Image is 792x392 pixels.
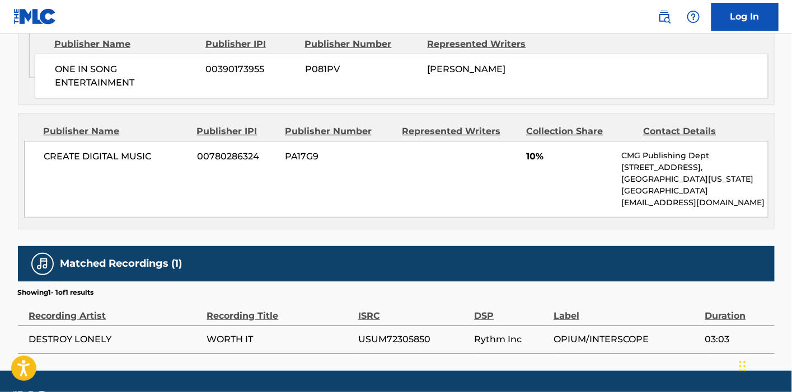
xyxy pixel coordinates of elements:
p: [GEOGRAPHIC_DATA] [621,185,767,197]
span: 03:03 [705,333,769,346]
div: Publisher IPI [205,37,297,51]
div: Duration [705,297,769,323]
a: Log In [711,3,779,31]
div: Recording Artist [29,297,201,323]
img: Matched Recordings [36,257,49,271]
div: Represented Writers [428,37,542,51]
span: WORTH IT [207,333,353,346]
img: help [687,10,700,23]
p: [GEOGRAPHIC_DATA][US_STATE] [621,173,767,185]
p: CMG Publishing Dept [621,150,767,162]
div: Contact Details [644,125,752,138]
img: search [658,10,671,23]
span: Rythm Inc [474,333,548,346]
span: 10% [526,150,613,163]
span: OPIUM/INTERSCOPE [554,333,699,346]
div: Drag [739,350,746,383]
a: Public Search [653,6,676,28]
div: DSP [474,297,548,323]
div: Publisher Number [305,37,419,51]
div: Publisher Number [285,125,393,138]
div: Label [554,297,699,323]
span: 00780286324 [197,150,277,163]
span: DESTROY LONELY [29,333,201,346]
div: Publisher Name [44,125,189,138]
div: ISRC [358,297,468,323]
div: Help [682,6,705,28]
iframe: Chat Widget [736,338,792,392]
span: CREATE DIGITAL MUSIC [44,150,189,163]
div: Represented Writers [402,125,518,138]
p: [EMAIL_ADDRESS][DOMAIN_NAME] [621,197,767,209]
span: P081PV [305,63,419,76]
img: MLC Logo [13,8,57,25]
span: 00390173955 [206,63,297,76]
div: Publisher IPI [197,125,277,138]
span: PA17G9 [285,150,393,163]
div: Publisher Name [54,37,197,51]
div: Recording Title [207,297,353,323]
p: [STREET_ADDRESS], [621,162,767,173]
span: ONE IN SONG ENTERTAINMENT [55,63,198,89]
span: USUM72305850 [358,333,468,346]
p: Showing 1 - 1 of 1 results [18,287,94,297]
div: Collection Share [526,125,635,138]
span: [PERSON_NAME] [428,64,506,74]
h5: Matched Recordings (1) [60,257,182,270]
